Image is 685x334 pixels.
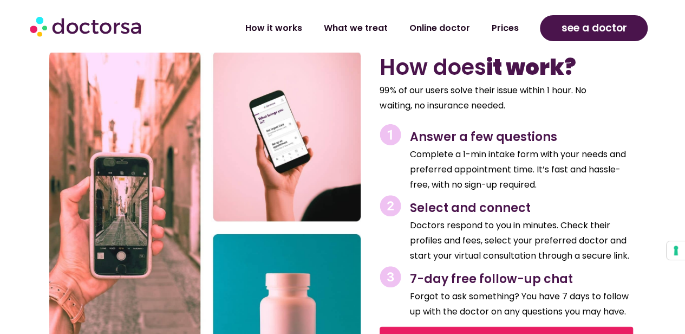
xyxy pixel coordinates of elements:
p: Forgot to ask something? You have 7 days to follow up with the doctor on any questions you may have. [409,289,632,319]
span: 7-day free follow-up chat [409,271,572,287]
a: What we treat [312,16,398,41]
p: Complete a 1-min intake form with your needs and preferred appointment time. It’s fast and hassle... [409,147,632,192]
nav: Menu [184,16,530,41]
span: see a doctor [561,20,627,37]
button: Your consent preferences for tracking technologies [667,241,685,260]
a: see a doctor [540,15,648,41]
a: Online doctor [398,16,480,41]
b: it work? [486,52,576,82]
a: Prices [480,16,529,41]
p: 99% of our users solve their issue within 1 hour. No waiting, no insurance needed. [380,83,606,113]
span: Answer a few questions [409,129,557,145]
a: How it works [234,16,312,41]
h2: How does [380,54,632,80]
p: Doctors respond to you in minutes. Check their profiles and fees, select your preferred doctor an... [409,218,632,264]
span: Select and connect [409,200,530,216]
